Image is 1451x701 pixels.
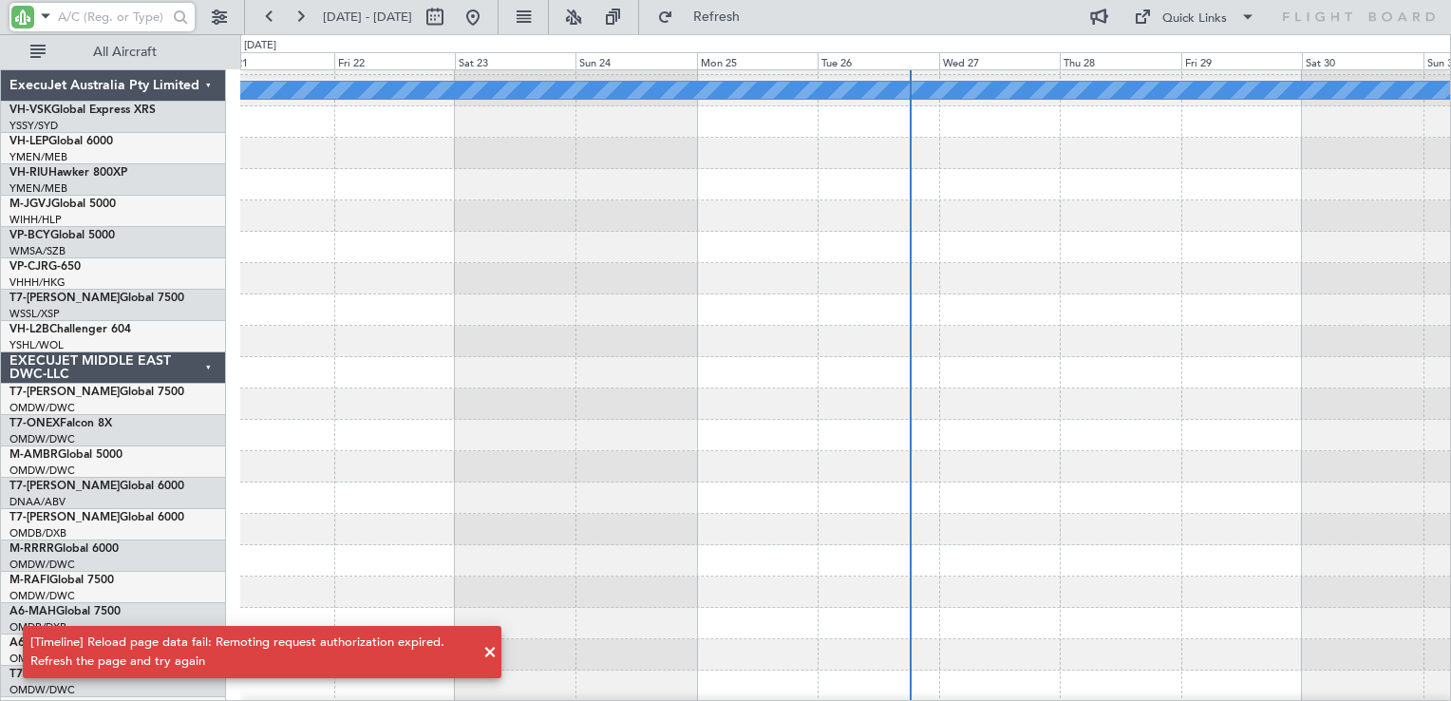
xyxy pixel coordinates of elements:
[9,543,54,555] span: M-RRRR
[1124,2,1265,32] button: Quick Links
[9,512,184,523] a: T7-[PERSON_NAME]Global 6000
[9,481,120,492] span: T7-[PERSON_NAME]
[9,230,50,241] span: VP-BCY
[1060,52,1180,69] div: Thu 28
[9,481,184,492] a: T7-[PERSON_NAME]Global 6000
[9,558,75,572] a: OMDW/DWC
[334,52,455,69] div: Fri 22
[9,418,60,429] span: T7-ONEX
[9,199,51,210] span: M-JGVJ
[9,293,120,304] span: T7-[PERSON_NAME]
[244,38,276,54] div: [DATE]
[9,387,120,398] span: T7-[PERSON_NAME]
[9,119,58,133] a: YSSY/SYD
[9,307,60,321] a: WSSL/XSP
[9,432,75,446] a: OMDW/DWC
[9,589,75,603] a: OMDW/DWC
[9,261,81,273] a: VP-CJRG-650
[9,449,58,461] span: M-AMBR
[9,401,75,415] a: OMDW/DWC
[939,52,1060,69] div: Wed 27
[9,324,131,335] a: VH-L2BChallenger 604
[9,181,67,196] a: YMEN/MEB
[9,387,184,398] a: T7-[PERSON_NAME]Global 7500
[818,52,938,69] div: Tue 26
[575,52,696,69] div: Sun 24
[9,167,48,179] span: VH-RIU
[1181,52,1302,69] div: Fri 29
[9,495,66,509] a: DNAA/ABV
[1162,9,1227,28] div: Quick Links
[9,104,156,116] a: VH-VSKGlobal Express XRS
[9,230,115,241] a: VP-BCYGlobal 5000
[9,167,127,179] a: VH-RIUHawker 800XP
[455,52,575,69] div: Sat 23
[21,37,206,67] button: All Aircraft
[49,46,200,59] span: All Aircraft
[9,261,48,273] span: VP-CJR
[1302,52,1423,69] div: Sat 30
[9,464,75,478] a: OMDW/DWC
[9,338,64,352] a: YSHL/WOL
[323,9,412,26] span: [DATE] - [DATE]
[9,104,51,116] span: VH-VSK
[649,2,763,32] button: Refresh
[30,634,473,671] div: [Timeline] Reload page data fail: Remoting request authorization expired. Refresh the page and tr...
[9,418,112,429] a: T7-ONEXFalcon 8X
[9,150,67,164] a: YMEN/MEB
[9,543,119,555] a: M-RRRRGlobal 6000
[9,449,122,461] a: M-AMBRGlobal 5000
[9,275,66,290] a: VHHH/HKG
[58,3,167,31] input: A/C (Reg. or Type)
[213,52,333,69] div: Thu 21
[677,10,757,24] span: Refresh
[9,526,66,540] a: OMDB/DXB
[9,136,48,147] span: VH-LEP
[9,136,113,147] a: VH-LEPGlobal 6000
[9,213,62,227] a: WIHH/HLP
[9,575,114,586] a: M-RAFIGlobal 7500
[9,199,116,210] a: M-JGVJGlobal 5000
[9,512,120,523] span: T7-[PERSON_NAME]
[9,324,49,335] span: VH-L2B
[9,244,66,258] a: WMSA/SZB
[697,52,818,69] div: Mon 25
[9,293,184,304] a: T7-[PERSON_NAME]Global 7500
[9,575,49,586] span: M-RAFI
